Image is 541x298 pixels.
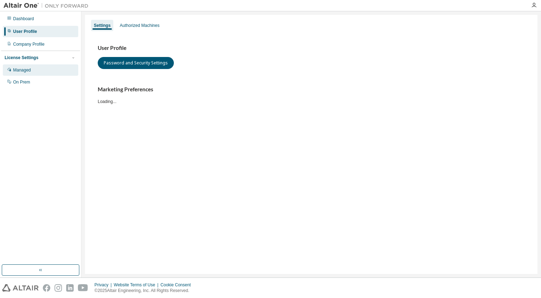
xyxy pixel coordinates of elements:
div: Website Terms of Use [114,282,160,288]
div: Cookie Consent [160,282,195,288]
h3: Marketing Preferences [98,86,525,93]
div: Dashboard [13,16,34,22]
img: facebook.svg [43,284,50,292]
div: User Profile [13,29,37,34]
img: linkedin.svg [66,284,74,292]
div: Managed [13,67,31,73]
div: Company Profile [13,41,45,47]
div: Loading... [98,86,525,104]
div: Settings [94,23,110,28]
img: altair_logo.svg [2,284,39,292]
p: © 2025 Altair Engineering, Inc. All Rights Reserved. [95,288,195,294]
img: Altair One [4,2,92,9]
div: Authorized Machines [120,23,159,28]
button: Password and Security Settings [98,57,174,69]
div: Privacy [95,282,114,288]
div: On Prem [13,79,30,85]
h3: User Profile [98,45,525,52]
img: youtube.svg [78,284,88,292]
img: instagram.svg [55,284,62,292]
div: License Settings [5,55,38,61]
